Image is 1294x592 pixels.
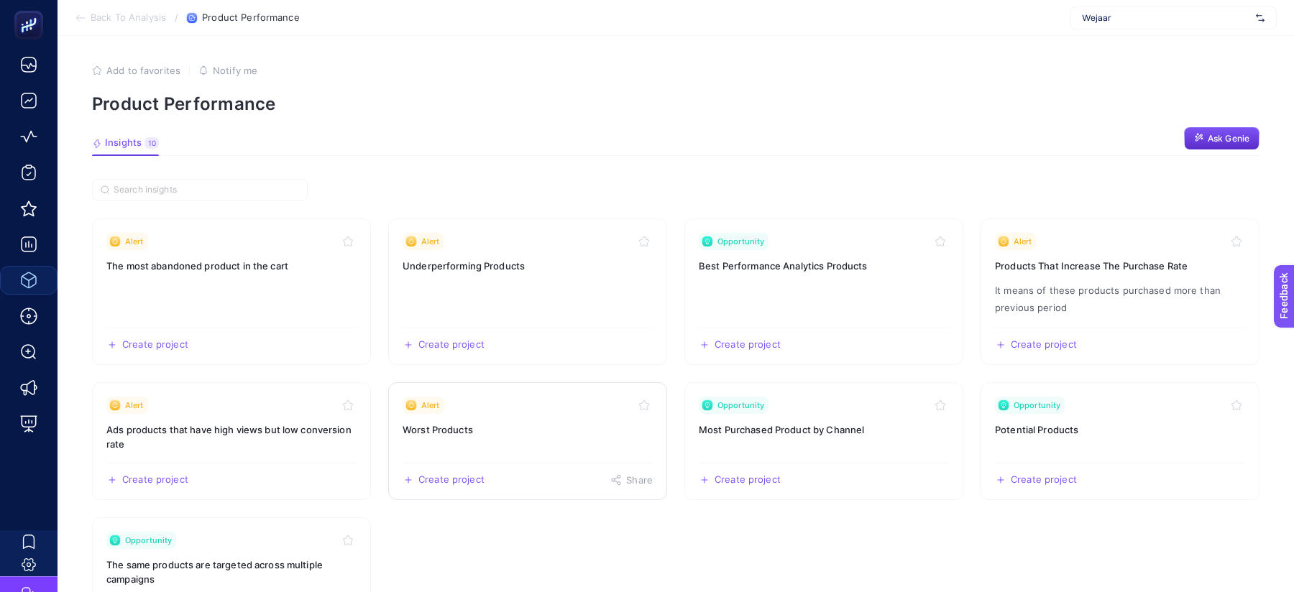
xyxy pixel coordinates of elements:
[717,236,764,247] span: Opportunity
[122,339,188,351] span: Create project
[91,12,166,24] span: Back To Analysis
[213,65,257,76] span: Notify me
[403,259,653,273] h3: Insight title
[684,382,963,500] a: View insight titled
[699,474,781,486] button: Create a new project based on this insight
[418,339,485,351] span: Create project
[198,65,257,76] button: Notify me
[144,137,159,149] div: 10
[114,185,299,195] input: Search
[388,218,667,365] a: View insight titled
[125,399,144,411] span: Alert
[995,282,1245,316] p: Insight description
[932,233,949,250] button: Toggle favorite
[1014,399,1060,411] span: Opportunity
[995,474,1077,486] button: Create a new project based on this insight
[9,4,55,16] span: Feedback
[339,233,357,250] button: Toggle favorite
[610,474,653,486] button: Share this insight
[932,397,949,414] button: Toggle favorite
[125,236,144,247] span: Alert
[92,93,1259,114] p: Product Performance
[125,535,172,546] span: Opportunity
[1184,127,1259,150] button: Ask Genie
[635,397,653,414] button: Toggle favorite
[388,382,667,500] a: View insight titled
[1228,397,1245,414] button: Toggle favorite
[699,259,949,273] h3: Insight title
[106,422,357,451] h3: Insight title
[202,12,299,24] span: Product Performance
[92,65,180,76] button: Add to favorites
[1082,12,1250,24] span: Wejaar
[626,474,653,486] span: Share
[106,339,188,351] button: Create a new project based on this insight
[339,397,357,414] button: Toggle favorite
[106,474,188,486] button: Create a new project based on this insight
[715,339,781,351] span: Create project
[981,382,1259,500] a: View insight titled
[122,474,188,486] span: Create project
[105,137,142,149] span: Insights
[715,474,781,486] span: Create project
[635,233,653,250] button: Toggle favorite
[1014,236,1032,247] span: Alert
[421,236,440,247] span: Alert
[995,339,1077,351] button: Create a new project based on this insight
[699,422,949,437] h3: Insight title
[1208,133,1249,144] span: Ask Genie
[1256,11,1265,25] img: svg%3e
[92,218,371,365] a: View insight titled
[995,422,1245,437] h3: Insight title
[106,558,357,586] h3: Insight title
[1228,233,1245,250] button: Toggle favorite
[403,339,485,351] button: Create a new project based on this insight
[403,474,485,486] button: Create a new project based on this insight
[421,399,440,411] span: Alert
[981,218,1259,365] a: View insight titled It means of these products purchased more than previous period
[699,339,781,351] button: Create a new project based on this insight
[92,382,371,500] a: View insight titled
[1011,339,1077,351] span: Create project
[1011,474,1077,486] span: Create project
[339,532,357,549] button: Toggle favorite
[106,65,180,76] span: Add to favorites
[995,259,1245,273] h3: Insight title
[106,259,357,273] h3: Insight title
[175,11,178,23] span: /
[717,399,764,411] span: Opportunity
[418,474,485,486] span: Create project
[684,218,963,365] a: View insight titled
[403,422,653,437] h3: Insight title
